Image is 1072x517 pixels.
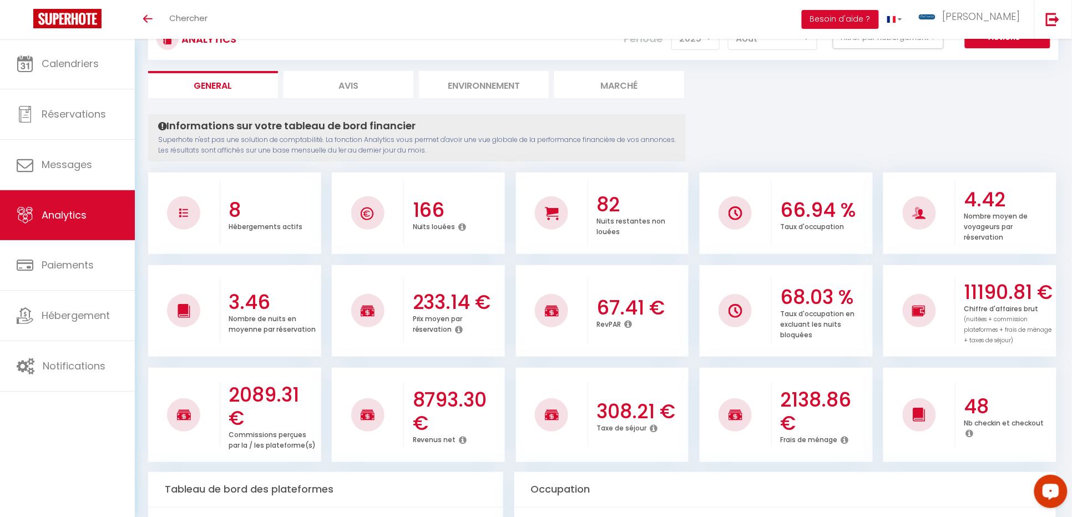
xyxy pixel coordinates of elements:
img: NO IMAGE [179,209,188,217]
p: Nombre moyen de voyageurs par réservation [964,209,1028,242]
img: Super Booking [33,9,102,28]
h3: 308.21 € [596,400,686,423]
h3: 2138.86 € [780,388,869,435]
span: (nuitées + commission plateformes + frais de ménage + taxes de séjour) [964,315,1052,344]
span: Chercher [169,12,208,24]
img: NO IMAGE [912,304,926,317]
p: Nuits restantes non louées [596,214,665,236]
h3: 4.42 [964,188,1054,211]
p: Chiffre d'affaires brut [964,302,1052,345]
p: Revenus net [413,433,456,444]
div: Tableau de bord des plateformes [148,472,503,507]
h3: 11190.81 € [964,281,1054,304]
span: Analytics [42,208,87,222]
li: Marché [554,71,684,98]
span: Messages [42,158,92,171]
p: Commissions perçues par la / les plateforme(s) [229,428,316,450]
li: Avis [284,71,413,98]
p: Prix moyen par réservation [413,312,463,334]
h3: 82 [596,193,686,216]
h3: 66.94 % [780,199,869,222]
p: Nombre de nuits en moyenne par réservation [229,312,316,334]
h3: 3.46 [229,291,318,314]
span: Calendriers [42,57,99,70]
h3: 2089.31 € [229,383,318,430]
h3: 67.41 € [596,296,686,320]
h3: 166 [413,199,502,222]
span: Hébergement [42,308,110,322]
h4: Informations sur votre tableau de bord financier [158,120,676,132]
div: Occupation [514,472,1056,507]
span: Paiements [42,258,94,272]
li: General [148,71,278,98]
p: RevPAR [596,317,621,329]
h3: Analytics [179,27,236,52]
h3: 8 [229,199,318,222]
h3: 8793.30 € [413,388,502,435]
h3: 48 [964,395,1054,418]
span: Réservations [42,107,106,121]
li: Environnement [419,71,549,98]
p: Nb checkin et checkout [964,416,1044,428]
img: ... [919,14,936,19]
img: NO IMAGE [729,304,742,318]
h3: 68.03 % [780,286,869,309]
p: Superhote n'est pas une solution de comptabilité. La fonction Analytics vous permet d'avoir une v... [158,135,676,156]
p: Taxe de séjour [596,421,646,433]
span: Notifications [43,359,105,373]
p: Nuits louées [413,220,456,231]
img: logout [1046,12,1060,26]
h3: 233.14 € [413,291,502,314]
span: [PERSON_NAME] [943,9,1020,23]
iframe: LiveChat chat widget [1025,470,1072,517]
p: Taux d'occupation [780,220,844,231]
button: Besoin d'aide ? [802,10,879,29]
p: Taux d'occupation en excluant les nuits bloquées [780,307,854,339]
p: Frais de ménage [780,433,837,444]
p: Hébergements actifs [229,220,302,231]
